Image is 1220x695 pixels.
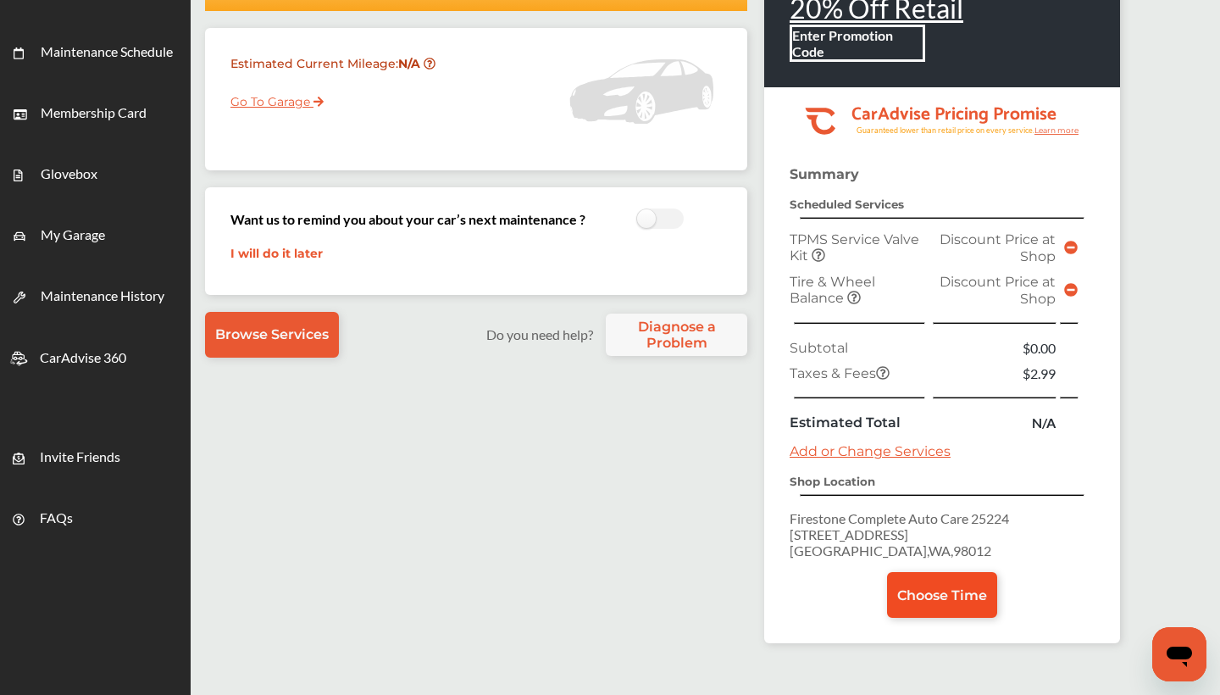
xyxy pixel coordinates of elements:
[1,22,190,83] a: Maintenance Schedule
[790,443,951,459] a: Add or Change Services
[790,274,875,306] span: Tire & Wheel Balance
[929,360,1060,386] td: $2.99
[790,166,859,182] strong: Summary
[790,475,875,488] strong: Shop Location
[929,410,1060,435] td: N/A
[41,104,147,126] span: Membership Card
[929,336,1060,360] td: $0.00
[614,319,739,351] span: Diagnose a Problem
[215,326,329,342] span: Browse Services
[41,226,105,248] span: My Garage
[851,100,1056,129] tspan: CarAdvise Pricing Promise
[41,165,97,187] span: Glovebox
[1,266,190,327] a: Maintenance History
[940,231,1056,264] span: Discount Price at Shop
[398,56,424,71] strong: N/A
[887,572,997,618] a: Choose Time
[230,211,585,227] h3: Want us to remind you about your car’s next maintenance ?
[1,83,190,144] a: Membership Card
[790,526,908,542] span: [STREET_ADDRESS]
[606,314,747,356] a: Diagnose a Problem
[218,49,466,92] div: Estimated Current Mileage :
[897,587,987,603] span: Choose Time
[1,144,190,205] a: Glovebox
[1,205,190,266] a: My Garage
[792,27,923,59] b: Enter Promotion Code
[940,274,1056,307] span: Discount Price at Shop
[1152,627,1206,681] iframe: Button to launch messaging window
[785,336,929,360] td: Subtotal
[790,365,890,381] span: Taxes & Fees
[569,36,713,147] img: placeholder_car.5a1ece94.svg
[40,448,120,470] span: Invite Friends
[40,349,126,371] span: CarAdvise 360
[790,510,1009,526] span: Firestone Complete Auto Care 25224
[205,312,339,358] a: Browse Services
[230,246,323,261] a: I will do it later
[790,197,904,211] strong: Scheduled Services
[857,125,1034,135] tspan: Guaranteed lower than retail price on every service.
[790,542,991,559] span: [GEOGRAPHIC_DATA] , WA , 98012
[41,287,164,309] span: Maintenance History
[477,326,602,342] label: Do you need help?
[790,231,919,264] span: TPMS Service Valve Kit
[218,81,324,114] a: Go To Garage
[1034,125,1079,135] tspan: Learn more
[41,43,173,65] span: Maintenance Schedule
[785,410,929,435] td: Estimated Total
[40,509,73,531] span: FAQs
